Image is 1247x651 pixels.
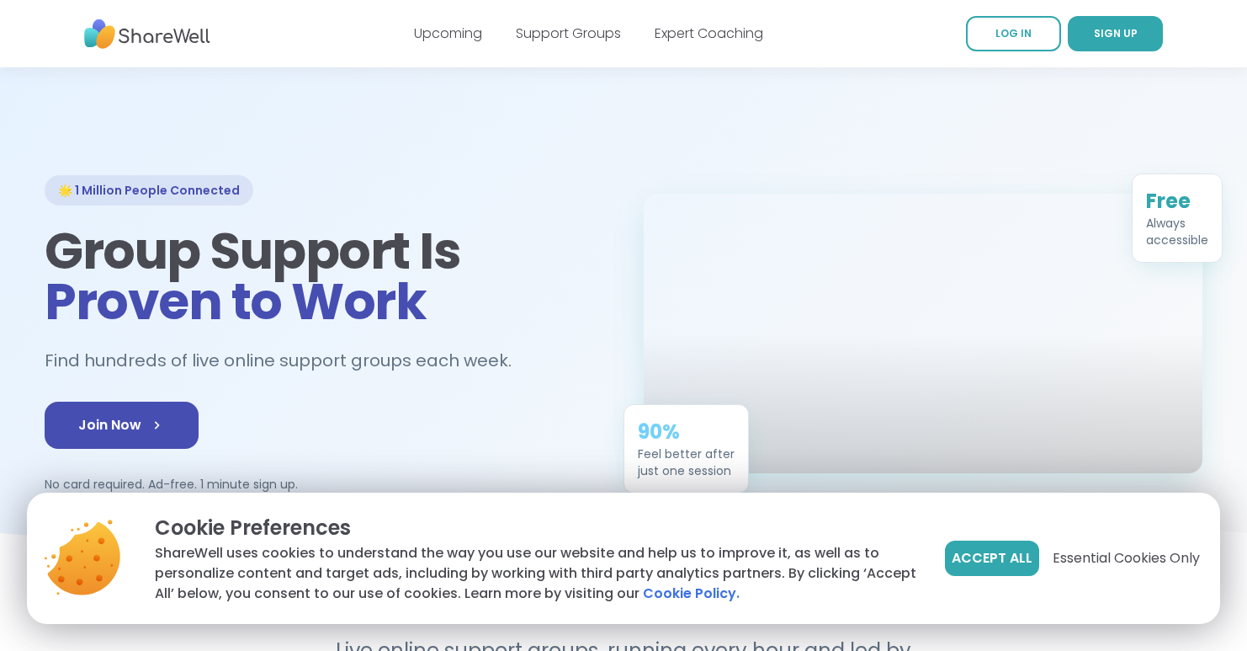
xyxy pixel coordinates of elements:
a: Cookie Policy. [643,584,740,604]
button: Accept All [945,541,1039,576]
p: ShareWell uses cookies to understand the way you use our website and help us to improve it, as we... [155,543,918,604]
span: SIGN UP [1094,26,1138,40]
a: Upcoming [414,24,482,43]
h1: Group Support Is [45,226,603,327]
img: ShareWell Nav Logo [84,11,210,57]
span: Accept All [952,548,1032,568]
p: Cookie Preferences [155,513,918,543]
span: Essential Cookies Only [1053,548,1200,568]
a: Expert Coaching [655,24,763,43]
a: Join Now [45,402,199,449]
div: Feel better after just one session [638,446,735,479]
span: Join Now [78,415,165,435]
h2: Find hundreds of live online support groups each week. [45,347,529,375]
p: No card required. Ad-free. 1 minute sign up. [45,476,603,493]
div: 🌟 1 Million People Connected [45,175,253,205]
a: Support Groups [516,24,621,43]
div: Free [1146,188,1208,215]
div: 90% [638,419,735,446]
a: SIGN UP [1068,16,1163,51]
span: LOG IN [995,26,1032,40]
div: Always accessible [1146,215,1208,248]
a: LOG IN [966,16,1061,51]
span: Proven to Work [45,266,426,337]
